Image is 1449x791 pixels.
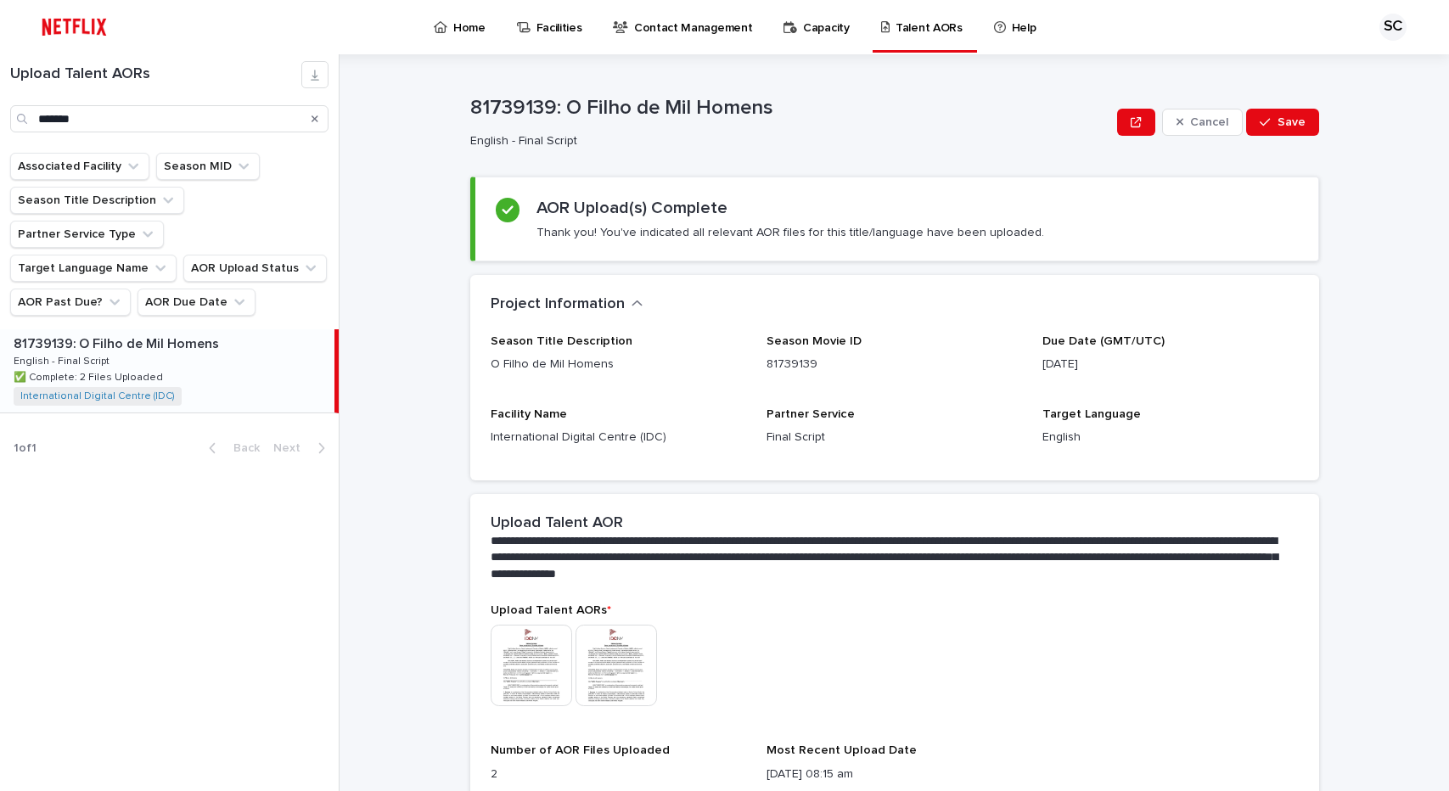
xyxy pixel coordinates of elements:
[491,604,611,616] span: Upload Talent AORs
[34,10,115,44] img: ifQbXi3ZQGMSEF7WDB7W
[223,442,260,454] span: Back
[20,390,175,402] a: International Digital Centre (IDC)
[767,408,855,420] span: Partner Service
[1246,109,1318,136] button: Save
[767,335,862,347] span: Season Movie ID
[10,255,177,282] button: Target Language Name
[10,187,184,214] button: Season Title Description
[1042,408,1141,420] span: Target Language
[1042,335,1165,347] span: Due Date (GMT/UTC)
[470,134,1104,149] p: English - Final Script
[491,429,746,446] p: International Digital Centre (IDC)
[156,153,260,180] button: Season MID
[491,295,625,314] h2: Project Information
[536,198,727,218] h2: AOR Upload(s) Complete
[1042,356,1298,373] p: [DATE]
[10,289,131,316] button: AOR Past Due?
[10,221,164,248] button: Partner Service Type
[491,408,567,420] span: Facility Name
[195,440,267,456] button: Back
[767,356,1022,373] p: 81739139
[491,514,623,533] h2: Upload Talent AOR
[767,766,1022,783] p: [DATE] 08:15 am
[10,153,149,180] button: Associated Facility
[1278,116,1306,128] span: Save
[536,225,1044,240] p: Thank you! You've indicated all relevant AOR files for this title/language have been uploaded.
[1379,14,1407,41] div: SC
[14,368,166,384] p: ✅ Complete: 2 Files Uploaded
[491,356,746,373] p: O Filho de Mil Homens
[1190,116,1228,128] span: Cancel
[14,352,113,367] p: English - Final Script
[491,744,670,756] span: Number of AOR Files Uploaded
[14,333,222,352] p: 81739139: O Filho de Mil Homens
[273,442,311,454] span: Next
[491,766,746,783] p: 2
[767,744,917,756] span: Most Recent Upload Date
[10,65,301,84] h1: Upload Talent AORs
[267,440,339,456] button: Next
[183,255,327,282] button: AOR Upload Status
[138,289,256,316] button: AOR Due Date
[1042,429,1298,446] p: English
[491,295,643,314] button: Project Information
[10,105,329,132] input: Search
[767,429,1022,446] p: Final Script
[470,96,1111,121] p: 81739139: O Filho de Mil Homens
[491,335,632,347] span: Season Title Description
[1162,109,1244,136] button: Cancel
